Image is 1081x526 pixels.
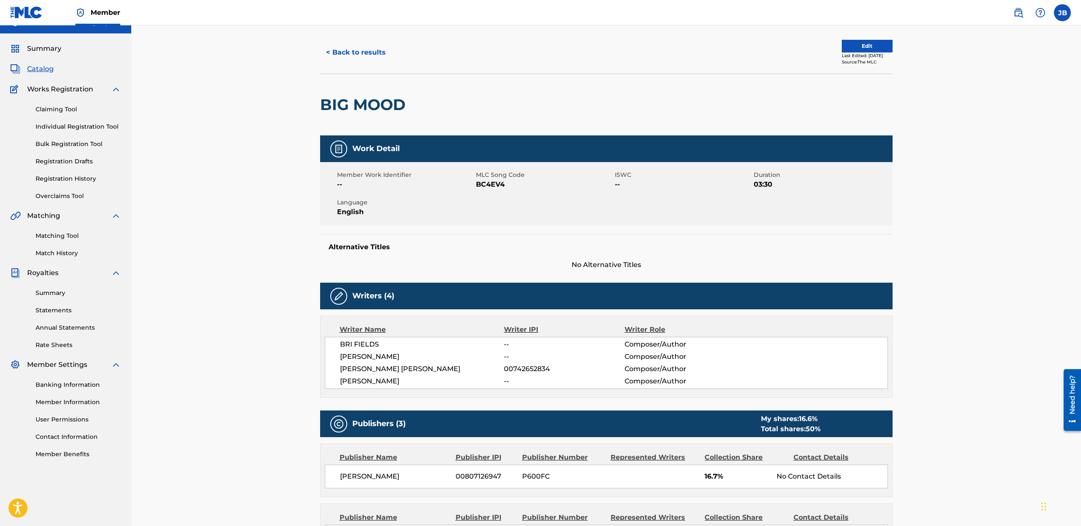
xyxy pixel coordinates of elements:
[111,211,121,221] img: expand
[1010,4,1027,21] a: Public Search
[36,105,121,114] a: Claiming Tool
[1039,485,1081,526] iframe: Chat Widget
[337,179,474,190] span: --
[625,364,734,374] span: Composer/Author
[522,512,604,523] div: Publisher Number
[1041,494,1046,519] div: Drag
[777,471,887,482] div: No Contact Details
[36,249,121,258] a: Match History
[27,360,87,370] span: Member Settings
[36,415,121,424] a: User Permissions
[456,471,516,482] span: 00807126947
[334,144,344,154] img: Work Detail
[1054,4,1071,21] div: User Menu
[27,44,61,54] span: Summary
[36,122,121,131] a: Individual Registration Tool
[522,471,604,482] span: P600FC
[625,352,734,362] span: Composer/Author
[352,291,394,301] h5: Writers (4)
[761,414,821,424] div: My shares:
[340,325,504,335] div: Writer Name
[111,268,121,278] img: expand
[456,512,516,523] div: Publisher IPI
[111,360,121,370] img: expand
[522,452,604,463] div: Publisher Number
[754,179,890,190] span: 03:30
[36,231,121,240] a: Matching Tool
[36,323,121,332] a: Annual Statements
[36,432,121,441] a: Contact Information
[36,140,121,149] a: Bulk Registration Tool
[36,306,121,315] a: Statements
[329,243,884,251] h5: Alternative Titles
[611,512,698,523] div: Represented Writers
[625,325,734,335] div: Writer Role
[352,419,406,429] h5: Publishers (3)
[337,198,474,207] span: Language
[10,44,61,54] a: SummarySummary
[842,52,893,59] div: Last Edited: [DATE]
[320,260,893,270] span: No Alternative Titles
[36,192,121,201] a: Overclaims Tool
[27,84,93,94] span: Works Registration
[1013,8,1023,18] img: search
[10,84,21,94] img: Works Registration
[340,352,504,362] span: [PERSON_NAME]
[36,380,121,389] a: Banking Information
[1035,8,1045,18] img: help
[340,376,504,386] span: [PERSON_NAME]
[334,419,344,429] img: Publishers
[36,341,121,350] a: Rate Sheets
[352,144,400,154] h5: Work Detail
[27,211,60,221] span: Matching
[36,289,121,297] a: Summary
[799,415,818,423] span: 16.6 %
[476,171,613,179] span: MLC Song Code
[504,352,624,362] span: --
[611,452,698,463] div: Represented Writers
[10,6,43,19] img: MLC Logo
[10,211,21,221] img: Matching
[842,40,893,52] button: Edit
[456,452,516,463] div: Publisher IPI
[91,8,120,17] span: Member
[36,174,121,183] a: Registration History
[705,512,787,523] div: Collection Share
[36,398,121,407] a: Member Information
[320,95,410,114] h2: BIG MOOD
[754,171,890,179] span: Duration
[36,450,121,459] a: Member Benefits
[10,64,20,74] img: Catalog
[705,452,787,463] div: Collection Share
[761,424,821,434] div: Total shares:
[625,339,734,350] span: Composer/Author
[27,268,58,278] span: Royalties
[111,84,121,94] img: expand
[340,339,504,350] span: BRI FIELDS
[340,512,449,523] div: Publisher Name
[615,179,752,190] span: --
[1032,4,1049,21] div: Help
[842,59,893,65] div: Source: The MLC
[793,512,876,523] div: Contact Details
[10,44,20,54] img: Summary
[320,42,392,63] button: < Back to results
[806,425,821,433] span: 50 %
[10,64,54,74] a: CatalogCatalog
[340,471,450,482] span: [PERSON_NAME]
[504,364,624,374] span: 00742652834
[625,376,734,386] span: Composer/Author
[334,291,344,301] img: Writers
[337,171,474,179] span: Member Work Identifier
[340,452,449,463] div: Publisher Name
[476,179,613,190] span: BC4EV4
[36,157,121,166] a: Registration Drafts
[75,8,86,18] img: Top Rightsholder
[504,325,625,335] div: Writer IPI
[10,360,20,370] img: Member Settings
[615,171,752,179] span: ISWC
[337,207,474,217] span: English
